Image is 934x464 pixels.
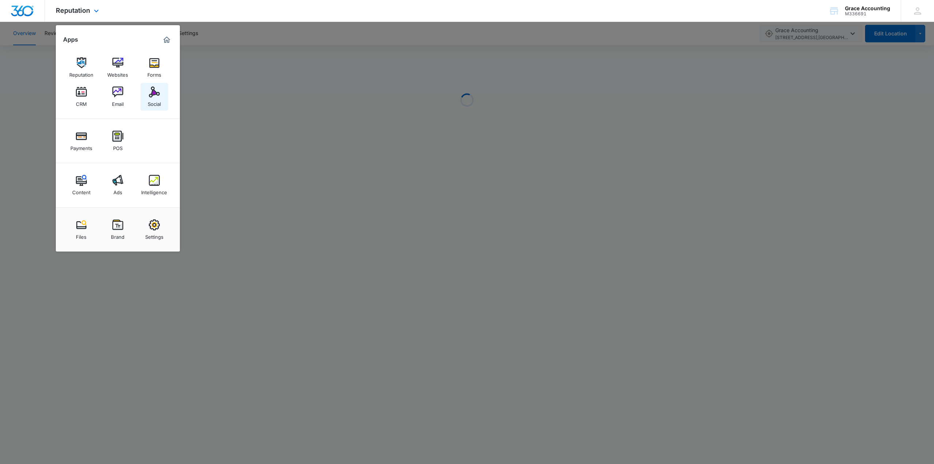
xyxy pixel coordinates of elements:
a: Marketing 360® Dashboard [161,34,173,46]
a: Email [104,83,132,111]
h2: Apps [63,36,78,43]
a: Websites [104,54,132,81]
div: Intelligence [141,186,167,195]
a: Reputation [67,54,95,81]
a: CRM [67,83,95,111]
a: Brand [104,216,132,243]
span: Reputation [56,7,90,14]
a: Social [140,83,168,111]
div: Settings [145,230,163,240]
a: Content [67,171,95,199]
div: Ads [113,186,122,195]
a: Forms [140,54,168,81]
a: Settings [140,216,168,243]
div: Social [148,97,161,107]
div: CRM [76,97,87,107]
a: Payments [67,127,95,155]
div: Websites [107,68,128,78]
div: Files [76,230,86,240]
a: Files [67,216,95,243]
a: POS [104,127,132,155]
div: account name [845,5,890,11]
div: Content [72,186,90,195]
a: Ads [104,171,132,199]
div: account id [845,11,890,16]
div: Payments [70,142,92,151]
div: Brand [111,230,124,240]
a: Intelligence [140,171,168,199]
div: Forms [147,68,161,78]
div: POS [113,142,123,151]
div: Email [112,97,124,107]
div: Reputation [69,68,93,78]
